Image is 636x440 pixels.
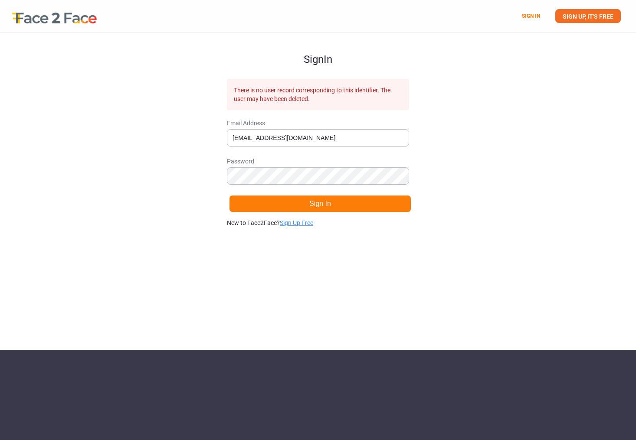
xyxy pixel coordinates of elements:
a: SIGN UP, IT'S FREE [555,9,621,23]
button: Sign In [229,195,411,212]
input: Password [227,167,409,185]
div: There is no user record corresponding to this identifier. The user may have been deleted. [227,79,409,110]
p: New to Face2Face? [227,218,409,227]
input: Email Address [227,129,409,147]
span: Email Address [227,119,409,127]
h1: Sign In [227,33,409,65]
a: Sign Up Free [280,219,313,226]
span: Password [227,157,409,166]
a: SIGN IN [522,13,540,19]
